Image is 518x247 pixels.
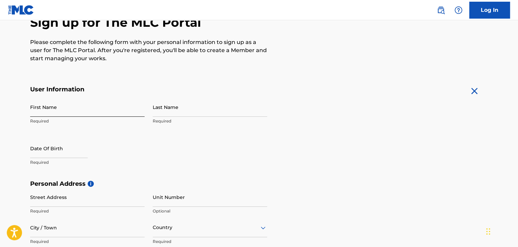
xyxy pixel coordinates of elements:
div: Drag [486,221,490,242]
p: Required [30,118,145,124]
img: close [469,86,480,96]
h2: Sign up for The MLC Portal [30,15,488,30]
img: search [437,6,445,14]
p: Required [30,159,145,165]
p: Required [30,208,145,214]
h5: User Information [30,86,267,93]
p: Optional [153,208,267,214]
img: MLC Logo [8,5,34,15]
img: help [454,6,462,14]
div: Help [452,3,465,17]
a: Public Search [434,3,448,17]
iframe: Chat Widget [484,215,518,247]
a: Log In [469,2,510,19]
span: i [88,181,94,187]
p: Required [30,239,145,245]
p: Required [153,118,267,124]
p: Please complete the following form with your personal information to sign up as a user for The ML... [30,38,267,63]
p: Required [153,239,267,245]
h5: Personal Address [30,180,488,188]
